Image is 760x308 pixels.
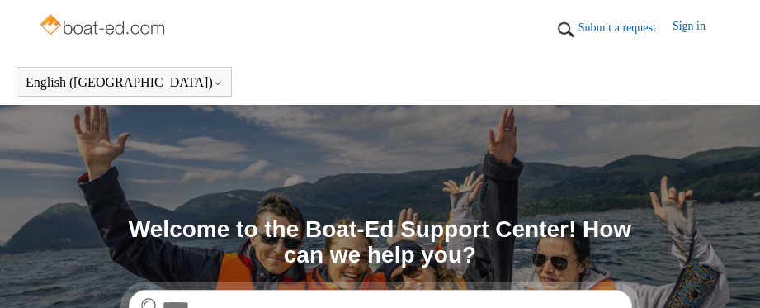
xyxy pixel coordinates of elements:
a: Submit a request [578,19,673,36]
button: English ([GEOGRAPHIC_DATA]) [26,75,223,90]
img: 01HZPCYTXV3JW8MJV9VD7EMK0H [554,17,578,42]
h1: Welcome to the Boat-Ed Support Center! How can we help you? [129,217,632,268]
div: Live chat [717,265,760,308]
a: Sign in [673,17,722,42]
img: Boat-Ed Help Center home page [38,10,169,43]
